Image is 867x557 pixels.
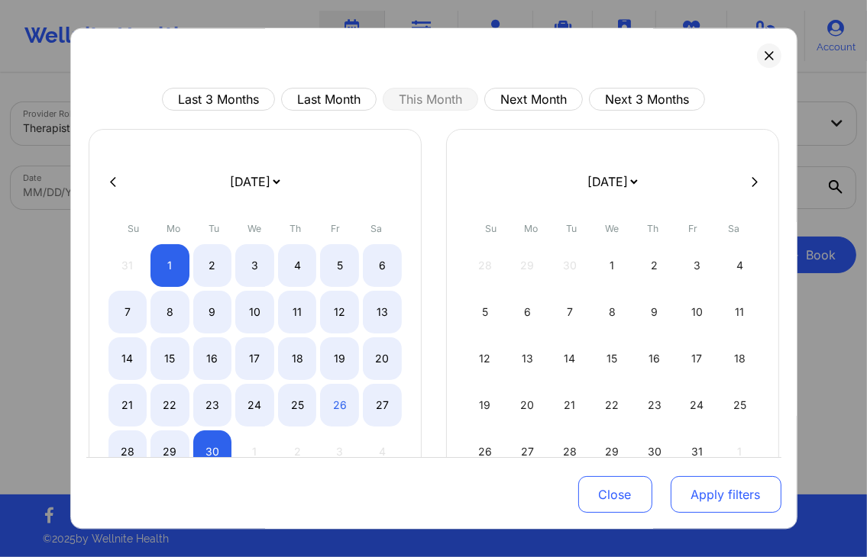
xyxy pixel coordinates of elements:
abbr: Wednesday [248,224,262,235]
div: Sun Sep 21 2025 [108,385,147,427]
div: Sat Sep 13 2025 [363,291,402,334]
abbr: Thursday [290,224,301,235]
div: Sat Oct 25 2025 [720,385,759,427]
div: Thu Oct 30 2025 [636,431,675,474]
div: Sun Oct 12 2025 [466,338,505,381]
div: Thu Sep 11 2025 [278,291,317,334]
div: Sun Sep 07 2025 [108,291,147,334]
div: Sat Sep 20 2025 [363,338,402,381]
div: Sat Sep 27 2025 [363,385,402,427]
div: Fri Oct 31 2025 [678,431,717,474]
div: Wed Oct 01 2025 [593,245,632,288]
div: Sun Sep 28 2025 [108,431,147,474]
abbr: Friday [332,224,341,235]
button: Next 3 Months [589,89,705,111]
div: Wed Oct 22 2025 [593,385,632,427]
div: Wed Oct 08 2025 [593,291,632,334]
abbr: Monday [167,224,181,235]
div: Tue Sep 16 2025 [193,338,232,381]
div: Tue Oct 21 2025 [551,385,590,427]
div: Sat Oct 04 2025 [720,245,759,288]
div: Fri Oct 17 2025 [678,338,717,381]
div: Thu Oct 23 2025 [636,385,675,427]
abbr: Saturday [728,224,739,235]
div: Wed Sep 24 2025 [235,385,274,427]
div: Tue Oct 28 2025 [551,431,590,474]
button: This Month [383,89,478,111]
abbr: Sunday [128,224,139,235]
button: Next Month [484,89,583,111]
button: Last 3 Months [162,89,275,111]
div: Fri Oct 24 2025 [678,385,717,427]
div: Sun Oct 26 2025 [466,431,505,474]
div: Thu Sep 04 2025 [278,245,317,288]
div: Sat Sep 06 2025 [363,245,402,288]
div: Fri Sep 05 2025 [320,245,359,288]
abbr: Friday [689,224,698,235]
div: Tue Sep 09 2025 [193,291,232,334]
abbr: Wednesday [606,224,620,235]
div: Sun Oct 19 2025 [466,385,505,427]
div: Thu Oct 02 2025 [636,245,675,288]
div: Wed Oct 29 2025 [593,431,632,474]
abbr: Saturday [370,224,382,235]
div: Mon Sep 08 2025 [150,291,189,334]
div: Tue Sep 02 2025 [193,245,232,288]
div: Wed Sep 03 2025 [235,245,274,288]
div: Fri Oct 10 2025 [678,291,717,334]
div: Thu Oct 16 2025 [636,338,675,381]
abbr: Sunday [485,224,497,235]
div: Mon Sep 15 2025 [150,338,189,381]
div: Thu Sep 18 2025 [278,338,317,381]
div: Mon Oct 27 2025 [508,431,547,474]
div: Tue Sep 23 2025 [193,385,232,427]
div: Fri Sep 19 2025 [320,338,359,381]
div: Fri Sep 12 2025 [320,291,359,334]
abbr: Tuesday [567,224,577,235]
div: Tue Oct 07 2025 [551,291,590,334]
div: Fri Oct 03 2025 [678,245,717,288]
div: Mon Sep 29 2025 [150,431,189,474]
div: Thu Oct 09 2025 [636,291,675,334]
div: Fri Sep 26 2025 [320,385,359,427]
button: Apply filters [671,477,781,514]
button: Close [578,477,652,514]
div: Sat Oct 11 2025 [720,291,759,334]
div: Wed Oct 15 2025 [593,338,632,381]
div: Tue Sep 30 2025 [193,431,232,474]
div: Wed Sep 17 2025 [235,338,274,381]
button: Last Month [281,89,377,111]
div: Mon Sep 01 2025 [150,245,189,288]
div: Sun Sep 14 2025 [108,338,147,381]
div: Sun Oct 05 2025 [466,291,505,334]
div: Sat Oct 18 2025 [720,338,759,381]
div: Mon Oct 06 2025 [508,291,547,334]
div: Mon Sep 22 2025 [150,385,189,427]
div: Mon Oct 20 2025 [508,385,547,427]
abbr: Thursday [647,224,658,235]
div: Mon Oct 13 2025 [508,338,547,381]
abbr: Monday [525,224,539,235]
div: Wed Sep 10 2025 [235,291,274,334]
abbr: Tuesday [209,224,220,235]
div: Thu Sep 25 2025 [278,385,317,427]
div: Tue Oct 14 2025 [551,338,590,381]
